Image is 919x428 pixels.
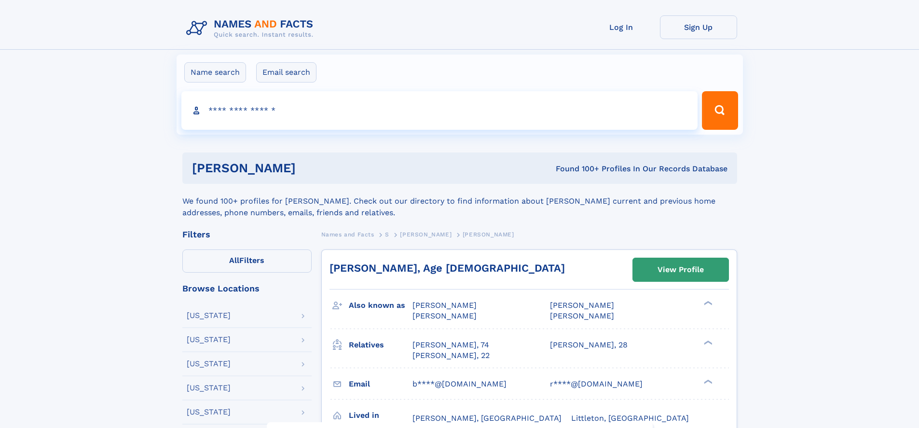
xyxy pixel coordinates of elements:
span: All [229,256,239,265]
a: S [385,228,389,240]
input: search input [181,91,698,130]
div: [US_STATE] [187,408,231,416]
h3: Lived in [349,407,412,424]
span: Littleton, [GEOGRAPHIC_DATA] [571,414,689,423]
a: [PERSON_NAME], 74 [412,340,489,350]
div: Found 100+ Profiles In Our Records Database [425,164,727,174]
span: [PERSON_NAME], [GEOGRAPHIC_DATA] [412,414,562,423]
div: Browse Locations [182,284,312,293]
label: Email search [256,62,316,83]
a: [PERSON_NAME], Age [DEMOGRAPHIC_DATA] [329,262,565,274]
a: [PERSON_NAME] [400,228,452,240]
div: Filters [182,230,312,239]
div: View Profile [658,259,704,281]
img: Logo Names and Facts [182,15,321,41]
span: [PERSON_NAME] [400,231,452,238]
a: [PERSON_NAME], 22 [412,350,490,361]
span: [PERSON_NAME] [412,311,477,320]
div: [US_STATE] [187,360,231,368]
button: Search Button [702,91,738,130]
span: [PERSON_NAME] [463,231,514,238]
div: [US_STATE] [187,384,231,392]
a: Names and Facts [321,228,374,240]
div: [US_STATE] [187,312,231,319]
h1: [PERSON_NAME] [192,162,426,174]
h3: Also known as [349,297,412,314]
h3: Relatives [349,337,412,353]
span: [PERSON_NAME] [412,301,477,310]
label: Filters [182,249,312,273]
span: S [385,231,389,238]
a: View Profile [633,258,728,281]
div: ❯ [701,300,713,306]
h3: Email [349,376,412,392]
div: [US_STATE] [187,336,231,344]
a: [PERSON_NAME], 28 [550,340,628,350]
a: Log In [583,15,660,39]
span: [PERSON_NAME] [550,301,614,310]
span: [PERSON_NAME] [550,311,614,320]
label: Name search [184,62,246,83]
div: We found 100+ profiles for [PERSON_NAME]. Check out our directory to find information about [PERS... [182,184,737,219]
div: ❯ [701,378,713,385]
div: ❯ [701,339,713,345]
a: Sign Up [660,15,737,39]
